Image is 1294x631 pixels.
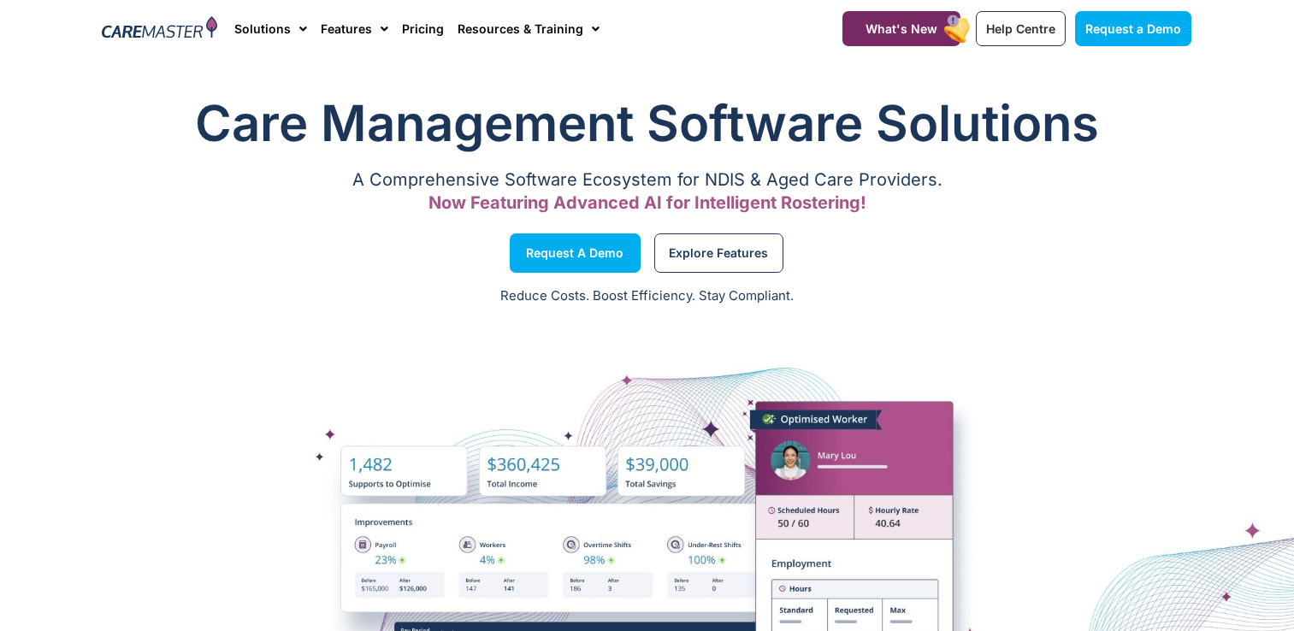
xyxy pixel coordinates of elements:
a: Help Centre [976,11,1066,46]
span: What's New [866,21,937,36]
span: Request a Demo [1085,21,1181,36]
span: Now Featuring Advanced AI for Intelligent Rostering! [428,192,866,213]
a: Request a Demo [1075,11,1191,46]
span: Help Centre [986,21,1055,36]
a: What's New [842,11,960,46]
span: Request a Demo [526,249,623,257]
span: Explore Features [669,249,768,257]
img: CareMaster Logo [102,16,217,42]
p: A Comprehensive Software Ecosystem for NDIS & Aged Care Providers. [103,174,1192,186]
h1: Care Management Software Solutions [103,89,1192,157]
p: Reduce Costs. Boost Efficiency. Stay Compliant. [10,286,1284,306]
a: Explore Features [654,233,783,273]
a: Request a Demo [510,233,641,273]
